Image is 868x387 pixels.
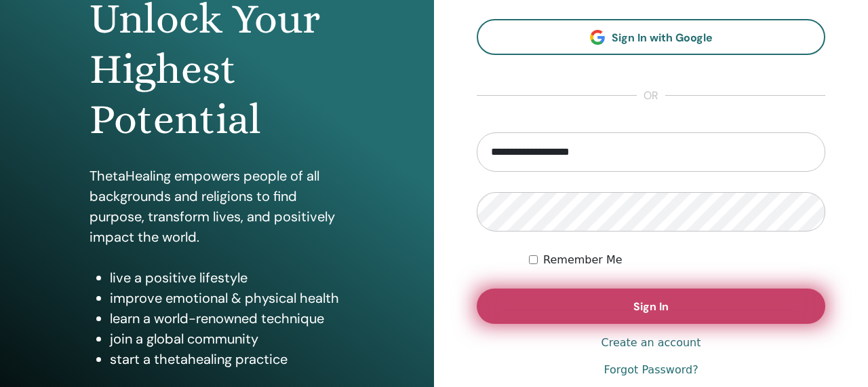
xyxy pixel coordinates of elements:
span: Sign In with Google [612,31,713,45]
li: learn a world-renowned technique [110,308,345,329]
li: join a global community [110,329,345,349]
span: Sign In [633,299,669,314]
li: start a thetahealing practice [110,349,345,369]
li: live a positive lifestyle [110,268,345,288]
li: improve emotional & physical health [110,288,345,308]
a: Forgot Password? [604,362,698,378]
button: Sign In [477,289,825,324]
p: ThetaHealing empowers people of all backgrounds and religions to find purpose, transform lives, a... [90,166,345,247]
a: Sign In with Google [477,19,825,55]
a: Create an account [601,335,701,351]
span: or [637,88,665,104]
label: Remember Me [543,252,623,268]
div: Keep me authenticated indefinitely or until I manually logout [529,252,825,268]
